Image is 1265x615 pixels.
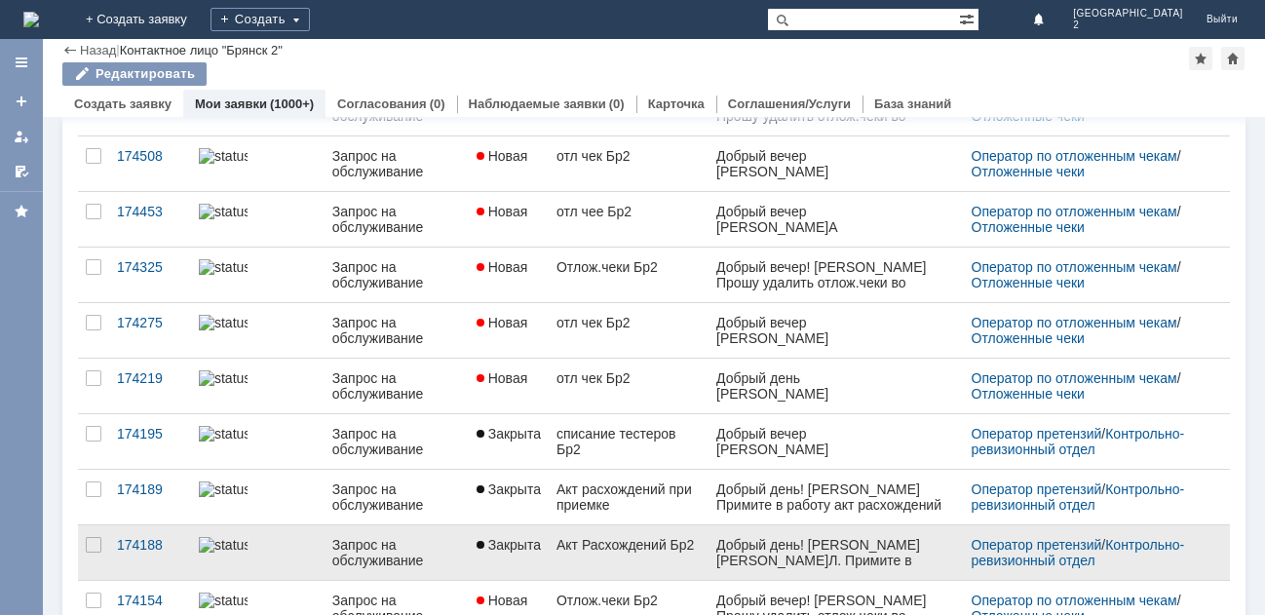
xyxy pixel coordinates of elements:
[117,481,183,497] div: 174189
[549,192,709,247] a: отл чее Бр2
[191,136,325,191] a: statusbar-100 (1).png
[199,481,248,497] img: statusbar-100 (1).png
[109,192,191,247] a: 174453
[332,481,461,513] div: Запрос на обслуживание
[109,470,191,524] a: 174189
[477,426,541,442] span: Закрыта
[477,259,528,275] span: Новая
[469,359,549,413] a: Новая
[1189,47,1212,70] div: Добавить в избранное
[191,470,325,524] a: statusbar-100 (1).png
[120,43,283,58] div: Контактное лицо "Брянск 2"
[556,259,701,275] div: Отлож.чеки Бр2
[556,593,701,608] div: Отлож.чеки Бр2
[109,303,191,358] a: 174275
[959,9,978,27] span: Расширенный поиск
[191,248,325,302] a: statusbar-100 (1).png
[469,303,549,358] a: Новая
[199,315,248,330] img: statusbar-100 (1).png
[972,426,1207,457] div: /
[117,315,183,330] div: 174275
[972,537,1207,568] div: /
[195,96,267,111] a: Мои заявки
[556,315,701,330] div: отл чек Бр2
[972,219,1085,235] a: Отложенные чеки
[972,426,1185,457] a: Контрольно-ревизионный отдел
[477,148,528,164] span: Новая
[972,386,1085,402] a: Отложенные чеки
[191,359,325,413] a: statusbar-100 (1).png
[199,593,248,608] img: statusbar-100 (1).png
[972,148,1207,179] div: /
[556,204,701,219] div: отл чее Бр2
[972,204,1177,219] a: Оператор по отложенным чекам
[556,537,701,553] div: Акт Расхождений Бр2
[609,96,625,111] div: (0)
[270,96,314,111] div: (1000+)
[1221,47,1245,70] div: Сделать домашней страницей
[211,8,310,31] div: Создать
[23,12,39,27] img: logo
[469,248,549,302] a: Новая
[325,136,469,191] a: Запрос на обслуживание
[972,204,1207,235] div: /
[556,481,701,513] div: Акт расхождений при приемке
[191,192,325,247] a: statusbar-100 (1).png
[116,42,119,57] div: |
[972,593,1177,608] a: Оператор по отложенным чекам
[556,148,701,164] div: отл чек Бр2
[477,593,528,608] span: Новая
[109,414,191,469] a: 174195
[477,204,528,219] span: Новая
[325,248,469,302] a: Запрос на обслуживание
[199,204,248,219] img: statusbar-100 (1).png
[1073,8,1183,19] span: [GEOGRAPHIC_DATA]
[469,414,549,469] a: Закрыта
[477,481,541,497] span: Закрыта
[23,12,39,27] a: Перейти на домашнюю страницу
[325,470,469,524] a: Запрос на обслуживание
[117,370,183,386] div: 174219
[549,248,709,302] a: Отлож.чеки Бр2
[972,481,1185,513] a: Контрольно-ревизионный отдел
[469,192,549,247] a: Новая
[477,537,541,553] span: Закрыта
[117,148,183,164] div: 174508
[549,303,709,358] a: отл чек Бр2
[972,259,1177,275] a: Оператор по отложенным чекам
[874,96,951,111] a: База знаний
[469,136,549,191] a: Новая
[972,481,1102,497] a: Оператор претензий
[199,259,248,275] img: statusbar-100 (1).png
[972,164,1085,179] a: Отложенные чеки
[477,370,528,386] span: Новая
[648,96,705,111] a: Карточка
[74,96,172,111] a: Создать заявку
[80,43,116,58] a: Назад
[332,537,461,568] div: Запрос на обслуживание
[972,275,1085,290] a: Отложенные чеки
[109,359,191,413] a: 174219
[549,136,709,191] a: отл чек Бр2
[191,303,325,358] a: statusbar-100 (1).png
[972,426,1102,442] a: Оператор претензий
[117,259,183,275] div: 174325
[469,525,549,580] a: Закрыта
[191,525,325,580] a: statusbar-100 (1).png
[972,148,1177,164] a: Оператор по отложенным чекам
[6,121,37,152] a: Мои заявки
[549,470,709,524] a: Акт расхождений при приемке
[332,370,461,402] div: Запрос на обслуживание
[972,315,1207,346] div: /
[191,414,325,469] a: statusbar-100 (1).png
[6,156,37,187] a: Мои согласования
[325,359,469,413] a: Запрос на обслуживание
[109,248,191,302] a: 174325
[117,426,183,442] div: 174195
[325,525,469,580] a: Запрос на обслуживание
[199,148,248,164] img: statusbar-100 (1).png
[556,370,701,386] div: отл чек Бр2
[117,537,183,553] div: 174188
[549,359,709,413] a: отл чек Бр2
[332,148,461,179] div: Запрос на обслуживание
